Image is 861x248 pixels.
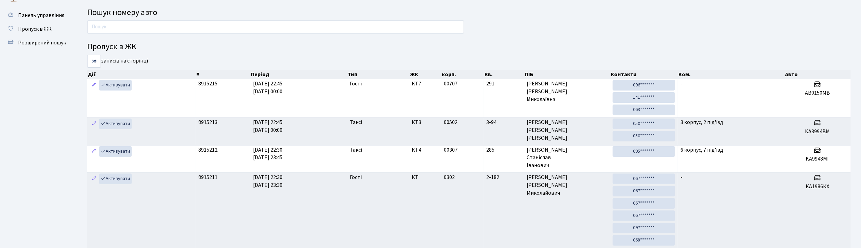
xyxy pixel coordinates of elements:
[90,174,98,184] a: Редагувати
[198,80,217,87] span: 8915215
[524,70,610,79] th: ПІБ
[90,119,98,129] a: Редагувати
[99,119,132,129] a: Активувати
[787,156,848,162] h5: KA9948MI
[350,80,362,88] span: Гості
[99,146,132,157] a: Активувати
[99,174,132,184] a: Активувати
[412,146,438,154] span: КТ4
[787,183,848,190] h5: КА1986КХ
[487,174,521,181] span: 2-182
[787,128,848,135] h5: KA3994BM
[680,146,723,154] span: 6 корпус, 7 під'їзд
[253,146,282,162] span: [DATE] 22:30 [DATE] 23:45
[253,119,282,134] span: [DATE] 22:45 [DATE] 00:00
[527,174,608,197] span: [PERSON_NAME] [PERSON_NAME] Миколайович
[90,80,98,91] a: Редагувати
[350,146,362,154] span: Таксі
[99,80,132,91] a: Активувати
[198,146,217,154] span: 8915212
[784,70,851,79] th: Авто
[680,80,683,87] span: -
[198,119,217,126] span: 8915213
[610,70,678,79] th: Контакти
[90,146,98,157] a: Редагувати
[347,70,410,79] th: Тип
[350,119,362,126] span: Таксі
[412,119,438,126] span: КТ3
[3,9,72,22] a: Панель управління
[18,25,52,33] span: Пропуск в ЖК
[678,70,784,79] th: Ком.
[87,70,196,79] th: Дії
[87,6,157,18] span: Пошук номеру авто
[444,80,458,87] span: 00707
[444,146,458,154] span: 00307
[253,174,282,189] span: [DATE] 22:30 [DATE] 23:30
[680,174,683,181] span: -
[3,22,72,36] a: Пропуск в ЖК
[412,80,438,88] span: КТ7
[441,70,484,79] th: корп.
[250,70,347,79] th: Період
[527,146,608,170] span: [PERSON_NAME] Станіслав Іванович
[444,174,455,181] span: 0302
[487,146,521,154] span: 285
[18,39,66,46] span: Розширений пошук
[487,119,521,126] span: 3-94
[87,55,101,68] select: записів на сторінці
[350,174,362,181] span: Гості
[487,80,521,88] span: 291
[527,119,608,142] span: [PERSON_NAME] [PERSON_NAME] [PERSON_NAME]
[484,70,524,79] th: Кв.
[787,90,848,96] h5: АВ0150МВ
[87,20,464,33] input: Пошук
[527,80,608,104] span: [PERSON_NAME] [PERSON_NAME] Миколаївна
[253,80,282,95] span: [DATE] 22:45 [DATE] 00:00
[409,70,441,79] th: ЖК
[444,119,458,126] span: 00502
[87,55,148,68] label: записів на сторінці
[196,70,250,79] th: #
[412,174,438,181] span: КТ
[3,36,72,50] a: Розширений пошук
[198,174,217,181] span: 8915211
[18,12,64,19] span: Панель управління
[87,42,851,52] h4: Пропуск в ЖК
[680,119,723,126] span: 3 корпус, 2 під'їзд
